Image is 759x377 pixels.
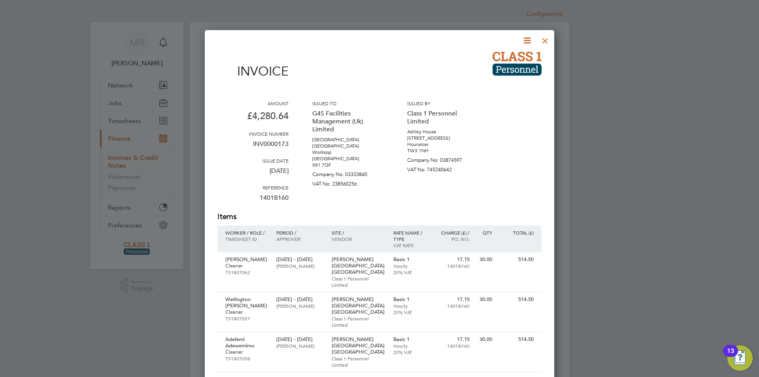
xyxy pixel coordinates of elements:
[435,336,470,343] p: 17.15
[393,242,428,248] p: VAT rate
[478,336,492,343] p: 30.00
[276,303,323,309] p: [PERSON_NAME]
[332,355,385,368] p: Class 1 Personnel Limited
[225,309,268,315] p: Cleaner
[393,296,428,303] p: Basic 1
[312,178,383,187] p: VAT No: 238560256
[727,345,753,371] button: Open Resource Center, 13 new notifications
[393,309,428,315] p: 20% VAT
[276,343,323,349] p: [PERSON_NAME]
[276,296,323,303] p: [DATE] - [DATE]
[217,191,289,211] p: 1401B160
[393,336,428,343] p: Basic 1
[393,269,428,275] p: 20% VAT
[217,137,289,157] p: INV0000173
[217,157,289,164] h3: Issue date
[312,149,383,155] p: Worksop
[312,162,383,168] p: S81 7QF
[276,256,323,263] p: [DATE] - [DATE]
[217,64,289,79] h1: Invoice
[332,236,385,242] p: Vendor
[312,136,383,143] p: [GEOGRAPHIC_DATA]
[225,229,268,236] p: Worker / Role /
[435,256,470,263] p: 17.15
[225,296,268,309] p: Wellington [PERSON_NAME]
[276,263,323,269] p: [PERSON_NAME]
[217,106,289,131] p: £4,280.64
[478,256,492,263] p: 30.00
[332,315,385,328] p: Class 1 Personnel Limited
[435,296,470,303] p: 17.15
[225,256,268,263] p: [PERSON_NAME]
[225,349,268,355] p: Cleaner
[312,106,383,136] p: G4S Facilities Management (Uk) Limited
[312,100,383,106] h3: Issued to
[435,343,470,349] p: 1401B160
[217,211,542,222] h2: Items
[393,343,428,349] p: Hourly
[225,336,268,349] p: Adefemi Adewemimo
[225,236,268,242] p: Timesheet ID
[478,296,492,303] p: 30.00
[225,269,268,275] p: TS1807062
[225,263,268,269] p: Cleaner
[500,229,534,236] p: Total (£)
[500,256,534,263] p: 514.50
[435,229,470,236] p: Charge (£) /
[332,296,385,315] p: [PERSON_NAME][GEOGRAPHIC_DATA] [GEOGRAPHIC_DATA]
[493,52,542,76] img: class1personnel-logo-remittance.png
[407,106,478,129] p: Class 1 Personnel Limited
[407,100,478,106] h3: Issued by
[407,163,478,173] p: VAT No: 745240642
[478,229,492,236] p: QTY
[225,355,268,362] p: TS1807058
[312,168,383,178] p: Company No: 03333860
[393,303,428,309] p: Hourly
[332,229,385,236] p: Site /
[312,143,383,149] p: [GEOGRAPHIC_DATA]
[276,236,323,242] p: Approver
[217,100,289,106] h3: Amount
[276,229,323,236] p: Period /
[435,236,470,242] p: Po. No.
[407,154,478,163] p: Company No: 03874597
[407,135,478,141] p: [STREET_ADDRESS]
[407,141,478,148] p: Hounslow
[312,155,383,162] p: [GEOGRAPHIC_DATA]
[217,164,289,184] p: [DATE]
[276,336,323,343] p: [DATE] - [DATE]
[393,263,428,269] p: Hourly
[225,315,268,322] p: TS1807057
[435,263,470,269] p: 1401B160
[407,129,478,135] p: Ashley House
[217,131,289,137] h3: Invoice number
[500,296,534,303] p: 514.50
[407,148,478,154] p: TW3 1NH
[332,275,385,288] p: Class 1 Personnel Limited
[393,229,428,242] p: Rate name / type
[217,184,289,191] h3: Reference
[393,349,428,355] p: 20% VAT
[332,256,385,275] p: [PERSON_NAME][GEOGRAPHIC_DATA] [GEOGRAPHIC_DATA]
[727,351,734,361] div: 13
[435,303,470,309] p: 1401B160
[500,336,534,343] p: 514.50
[393,256,428,263] p: Basic 1
[332,336,385,355] p: [PERSON_NAME][GEOGRAPHIC_DATA] [GEOGRAPHIC_DATA]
